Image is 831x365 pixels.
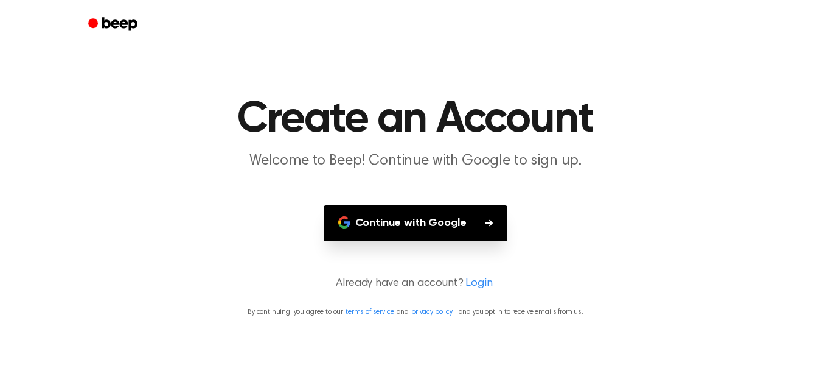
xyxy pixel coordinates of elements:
[411,308,453,316] a: privacy policy
[346,308,394,316] a: terms of service
[182,151,649,171] p: Welcome to Beep! Continue with Google to sign up.
[80,13,148,37] a: Beep
[465,275,492,292] a: Login
[15,307,816,317] p: By continuing, you agree to our and , and you opt in to receive emails from us.
[324,205,508,241] button: Continue with Google
[104,97,727,141] h1: Create an Account
[15,275,816,292] p: Already have an account?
